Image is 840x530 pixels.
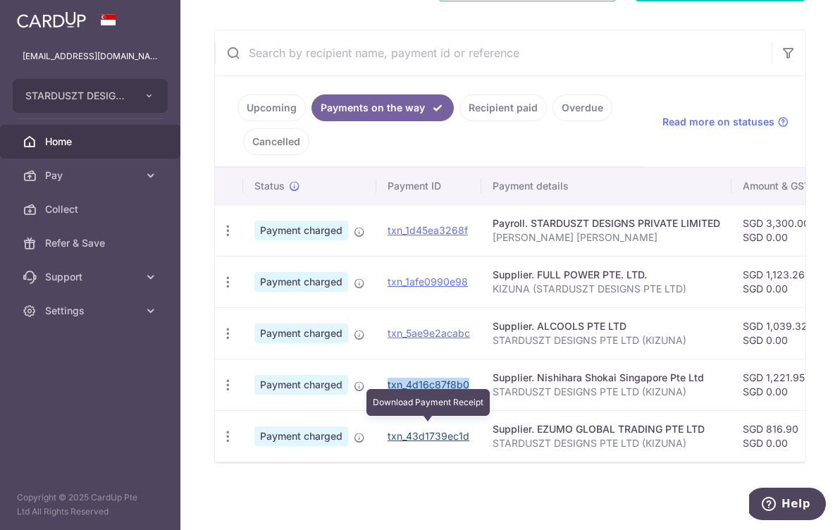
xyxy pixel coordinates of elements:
span: Amount & GST [743,179,810,193]
button: STARDUSZT DESIGNS PRIVATE LIMITED [13,79,168,113]
th: Payment ID [376,168,481,204]
img: CardUp [17,11,86,28]
p: [PERSON_NAME] [PERSON_NAME] [493,230,720,245]
span: Pay [45,168,138,183]
div: Download Payment Receipt [366,389,490,416]
a: Read more on statuses [662,115,789,129]
div: Supplier. EZUMO GLOBAL TRADING PTE LTD [493,422,720,436]
td: SGD 1,221.95 SGD 0.00 [731,359,837,410]
a: txn_43d1739ec1d [388,430,469,442]
span: Payment charged [254,426,348,446]
div: Payroll. STARDUSZT DESIGNS PRIVATE LIMITED [493,216,720,230]
span: Payment charged [254,272,348,292]
span: Read more on statuses [662,115,774,129]
span: Refer & Save [45,236,138,250]
div: Supplier. Nishihara Shokai Singapore Pte Ltd [493,371,720,385]
p: STARDUSZT DESIGNS PTE LTD (KIZUNA) [493,385,720,399]
iframe: Opens a widget where you can find more information [749,488,826,523]
span: Status [254,179,285,193]
p: [EMAIL_ADDRESS][DOMAIN_NAME] [23,49,158,63]
span: Collect [45,202,138,216]
p: STARDUSZT DESIGNS PTE LTD (KIZUNA) [493,333,720,347]
a: txn_4d16c87f8b0 [388,378,469,390]
a: txn_1afe0990e98 [388,276,468,288]
div: Supplier. ALCOOLS PTE LTD [493,319,720,333]
td: SGD 1,039.32 SGD 0.00 [731,307,837,359]
a: Recipient paid [459,94,547,121]
td: SGD 1,123.26 SGD 0.00 [731,256,837,307]
th: Payment details [481,168,731,204]
a: Overdue [552,94,612,121]
a: txn_5ae9e2acabc [388,327,470,339]
span: Payment charged [254,323,348,343]
span: Home [45,135,138,149]
input: Search by recipient name, payment id or reference [215,30,772,75]
div: Supplier. FULL POWER PTE. LTD. [493,268,720,282]
a: Upcoming [237,94,306,121]
span: Payment charged [254,375,348,395]
p: STARDUSZT DESIGNS PTE LTD (KIZUNA) [493,436,720,450]
p: KIZUNA (STARDUSZT DESIGNS PTE LTD) [493,282,720,296]
span: Settings [45,304,138,318]
a: Payments on the way [311,94,454,121]
span: Support [45,270,138,284]
td: SGD 3,300.00 SGD 0.00 [731,204,837,256]
span: Payment charged [254,221,348,240]
span: STARDUSZT DESIGNS PRIVATE LIMITED [25,89,130,103]
a: txn_1d45ea3268f [388,224,468,236]
a: Cancelled [243,128,309,155]
td: SGD 816.90 SGD 0.00 [731,410,837,462]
